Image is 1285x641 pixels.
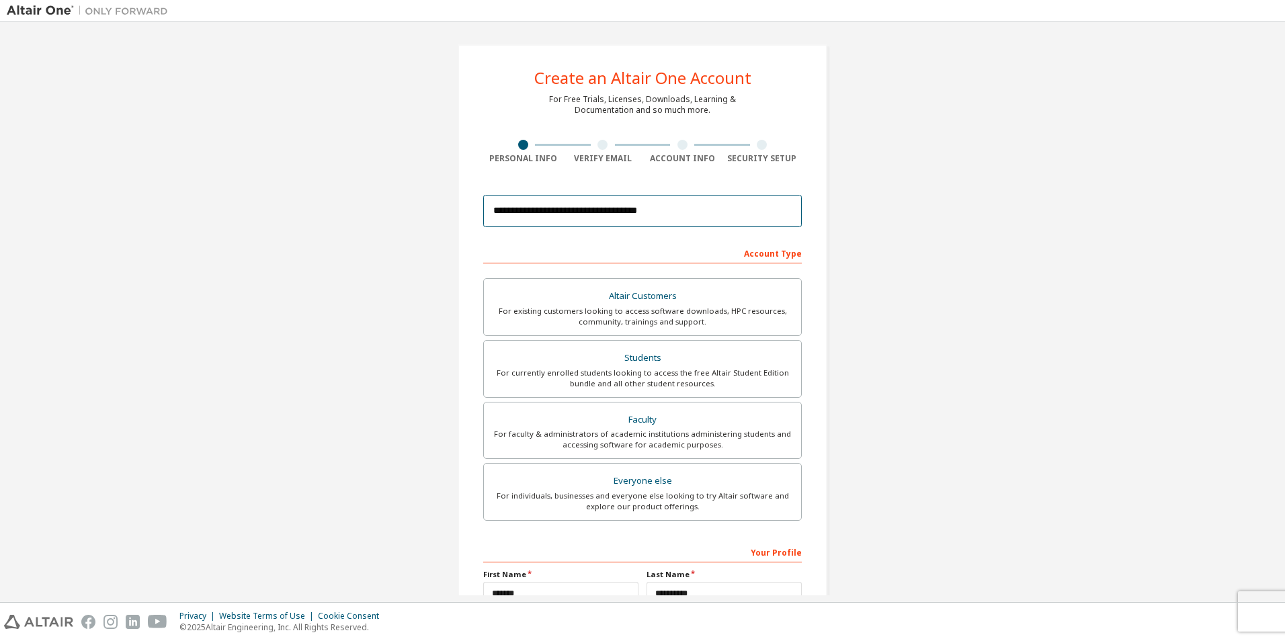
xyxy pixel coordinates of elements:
div: For individuals, businesses and everyone else looking to try Altair software and explore our prod... [492,490,793,512]
div: For faculty & administrators of academic institutions administering students and accessing softwa... [492,429,793,450]
label: First Name [483,569,638,580]
div: Create an Altair One Account [534,70,751,86]
div: For Free Trials, Licenses, Downloads, Learning & Documentation and so much more. [549,94,736,116]
div: Cookie Consent [318,611,387,622]
div: Privacy [179,611,219,622]
div: Students [492,349,793,368]
img: youtube.svg [148,615,167,629]
div: Everyone else [492,472,793,490]
img: facebook.svg [81,615,95,629]
div: Security Setup [722,153,802,164]
img: Altair One [7,4,175,17]
div: Account Type [483,242,802,263]
div: Account Info [642,153,722,164]
div: Website Terms of Use [219,611,318,622]
div: For currently enrolled students looking to access the free Altair Student Edition bundle and all ... [492,368,793,389]
div: Altair Customers [492,287,793,306]
img: altair_logo.svg [4,615,73,629]
div: Your Profile [483,541,802,562]
div: For existing customers looking to access software downloads, HPC resources, community, trainings ... [492,306,793,327]
img: instagram.svg [103,615,118,629]
div: Personal Info [483,153,563,164]
div: Verify Email [563,153,643,164]
p: © 2025 Altair Engineering, Inc. All Rights Reserved. [179,622,387,633]
div: Faculty [492,411,793,429]
img: linkedin.svg [126,615,140,629]
label: Last Name [647,569,802,580]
